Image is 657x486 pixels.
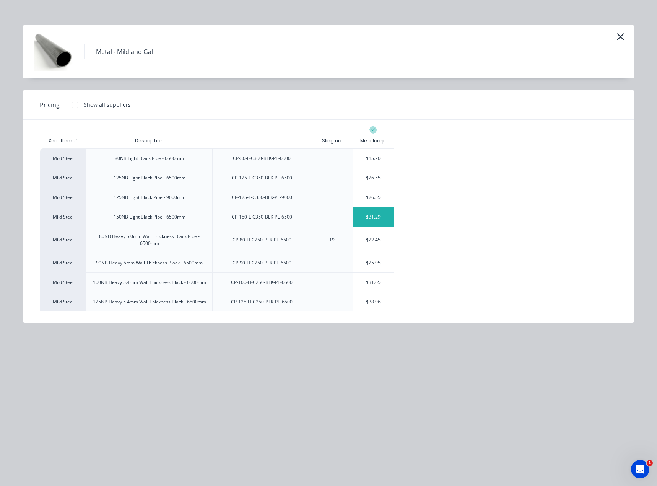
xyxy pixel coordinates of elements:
[40,168,86,188] div: Mild Steel
[353,227,394,253] div: $22.45
[96,259,203,266] div: 90NB Heavy 5mm Wall Thickness Black - 6500mm
[353,188,394,207] div: $26.55
[316,131,348,150] div: Sling no
[353,149,394,168] div: $15.20
[40,148,86,168] div: Mild Steel
[329,236,335,243] div: 19
[231,298,293,305] div: CP-125-H-C250-BLK-PE-6500
[96,47,153,56] div: Metal - Mild and Gal
[231,279,293,286] div: CP-100-H-C250-BLK-PE-6500
[631,460,649,478] iframe: Intercom live chat
[129,131,170,150] div: Description
[40,253,86,272] div: Mild Steel
[115,155,184,162] div: 80NB Light Black Pipe - 6500mm
[114,194,185,201] div: 125NB Light Black Pipe - 9000mm
[232,194,292,201] div: CP-125-L-C350-BLK-PE-9000
[40,292,86,311] div: Mild Steel
[93,279,206,286] div: 100NB Heavy 5.4mm Wall Thickness Black - 6500mm
[232,175,292,181] div: CP-125-L-C350-BLK-PE-6500
[353,292,394,311] div: $38.96
[93,298,206,305] div: 125NB Heavy 5.4mm Wall Thickness Black - 6500mm
[353,207,394,227] div: $31.29
[233,236,291,243] div: CP-80-H-C250-BLK-PE-6500
[647,460,653,466] span: 1
[114,175,185,181] div: 125NB Light Black Pipe - 6500mm
[84,101,131,109] div: Show all suppliers
[93,233,206,247] div: 80NB Heavy 5.0mm Wall Thickness Black Pipe - 6500mm
[40,227,86,253] div: Mild Steel
[40,272,86,292] div: Mild Steel
[360,137,386,144] div: Metalcorp
[34,33,73,71] img: Metal - Mild and Gal
[40,100,60,109] span: Pricing
[233,155,291,162] div: CP-80-L-C350-BLK-PE-6500
[353,168,394,188] div: $26.55
[233,259,291,266] div: CP-90-H-C250-BLK-PE-6500
[40,207,86,227] div: Mild Steel
[40,188,86,207] div: Mild Steel
[232,214,292,220] div: CP-150-L-C350-BLK-PE-6500
[353,273,394,292] div: $31.65
[40,133,86,148] div: Xero Item #
[353,253,394,272] div: $25.95
[114,214,185,220] div: 150NB Light Black Pipe - 6500mm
